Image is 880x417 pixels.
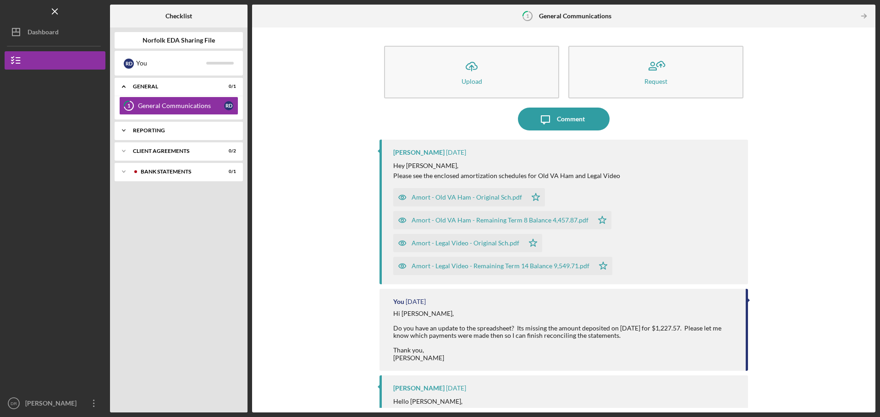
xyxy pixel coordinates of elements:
[220,148,236,154] div: 0 / 2
[384,46,559,98] button: Upload
[393,396,556,406] p: Hello [PERSON_NAME],
[393,257,612,275] button: Amort - Legal Video - Remaining Term 14 Balance 9,549.71.pdf
[141,169,213,174] div: Bank Statements
[5,394,105,412] button: DR[PERSON_NAME]
[127,103,130,109] tspan: 1
[5,23,105,41] button: Dashboard
[143,37,215,44] b: Norfolk EDA Sharing File
[412,239,519,247] div: Amort - Legal Video - Original Sch.pdf
[406,298,426,305] time: 2025-04-16 18:59
[133,84,213,89] div: General
[27,23,59,43] div: Dashboard
[557,108,585,130] div: Comment
[224,101,233,110] div: R D
[138,102,224,109] div: General Communications
[393,161,620,171] p: Hey [PERSON_NAME],
[220,169,236,174] div: 0 / 1
[393,406,556,417] p: First please forgive me for calling you [PERSON_NAME].
[136,55,206,71] div: You
[412,194,522,201] div: Amort - Old VA Ham - Original Sch.pdf
[393,310,737,362] div: Hi [PERSON_NAME], Do you have an update to the spreadsheet? Its missing the amount deposited on [...
[393,188,545,206] button: Amort - Old VA Ham - Original Sch.pdf
[393,171,620,181] p: Please see the enclosed amortization schedules for Old VA Ham and Legal Video
[518,108,610,130] button: Comment
[539,12,611,20] b: General Communications
[644,78,667,85] div: Request
[220,84,236,89] div: 0 / 1
[446,149,466,156] time: 2025-07-22 15:12
[412,217,588,224] div: Amort - Old VA Ham - Remaining Term 8 Balance 4,457.87.pdf
[23,394,82,415] div: [PERSON_NAME]
[568,46,743,98] button: Request
[393,385,445,392] div: [PERSON_NAME]
[412,262,589,270] div: Amort - Legal Video - Remaining Term 14 Balance 9,549.71.pdf
[11,401,17,406] text: DR
[446,385,466,392] time: 2025-02-13 15:01
[393,234,542,252] button: Amort - Legal Video - Original Sch.pdf
[462,78,482,85] div: Upload
[526,13,529,19] tspan: 1
[133,128,231,133] div: Reporting
[133,148,213,154] div: Client Agreements
[165,12,192,20] b: Checklist
[393,211,611,229] button: Amort - Old VA Ham - Remaining Term 8 Balance 4,457.87.pdf
[119,97,238,115] a: 1General CommunicationsRD
[393,149,445,156] div: [PERSON_NAME]
[124,59,134,69] div: R D
[393,298,404,305] div: You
